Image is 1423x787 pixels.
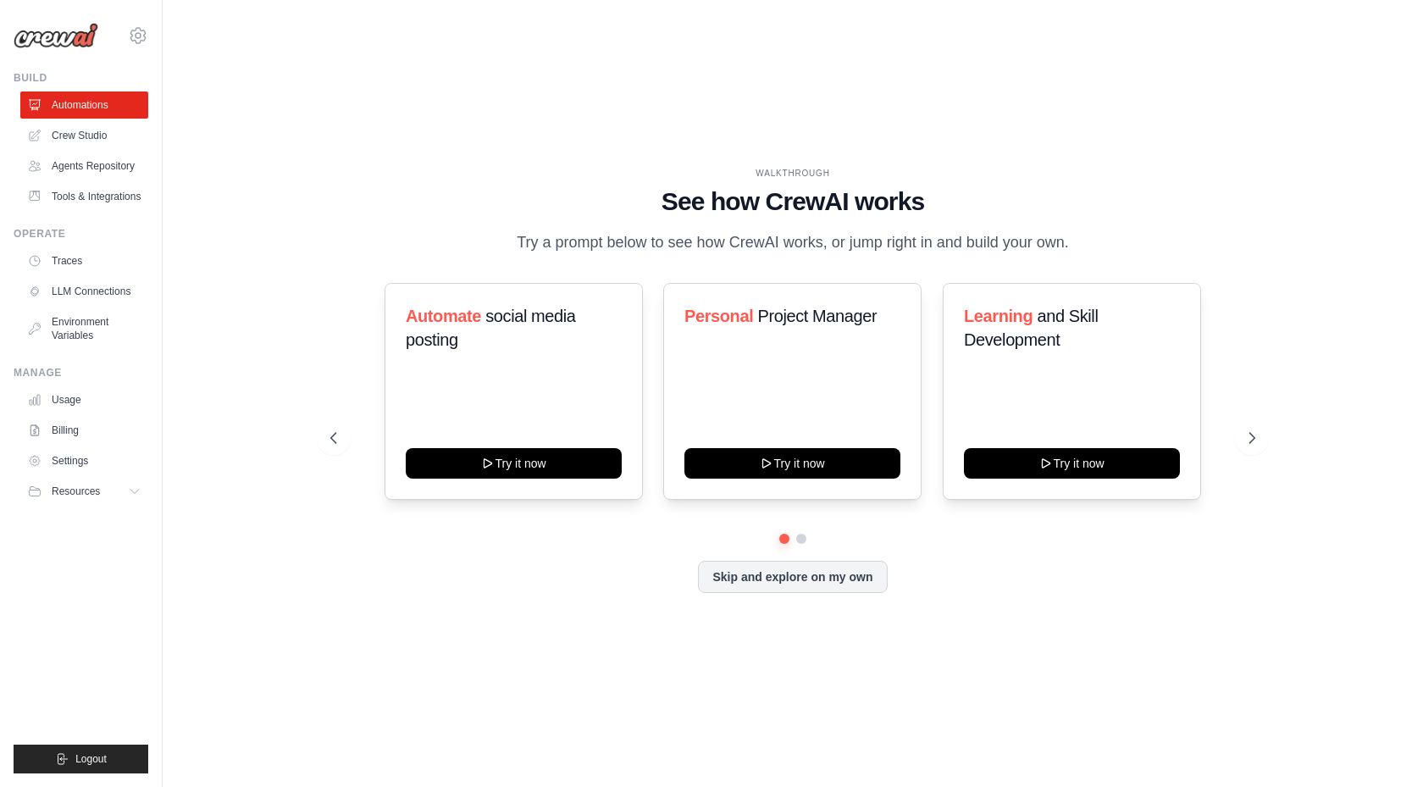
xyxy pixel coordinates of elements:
a: Agents Repository [20,152,148,180]
span: Project Manager [758,307,878,325]
a: Billing [20,417,148,444]
span: Resources [52,485,100,498]
div: Build [14,71,148,85]
div: WALKTHROUGH [330,167,1254,180]
a: Automations [20,91,148,119]
img: Logo [14,23,98,48]
button: Try it now [406,448,622,479]
button: Logout [14,745,148,773]
a: Crew Studio [20,122,148,149]
a: Environment Variables [20,308,148,349]
div: Operate [14,227,148,241]
span: social media posting [406,307,576,349]
p: Try a prompt below to see how CrewAI works, or jump right in and build your own. [508,230,1077,255]
span: Logout [75,752,107,766]
span: Personal [684,307,753,325]
button: Try it now [964,448,1180,479]
a: Traces [20,247,148,274]
span: and Skill Development [964,307,1098,349]
button: Skip and explore on my own [698,561,887,593]
a: Tools & Integrations [20,183,148,210]
button: Try it now [684,448,900,479]
span: Learning [964,307,1033,325]
span: Automate [406,307,481,325]
a: LLM Connections [20,278,148,305]
iframe: Chat Widget [1338,706,1423,787]
div: Manage [14,366,148,380]
button: Resources [20,478,148,505]
a: Usage [20,386,148,413]
h1: See how CrewAI works [330,186,1254,217]
a: Settings [20,447,148,474]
